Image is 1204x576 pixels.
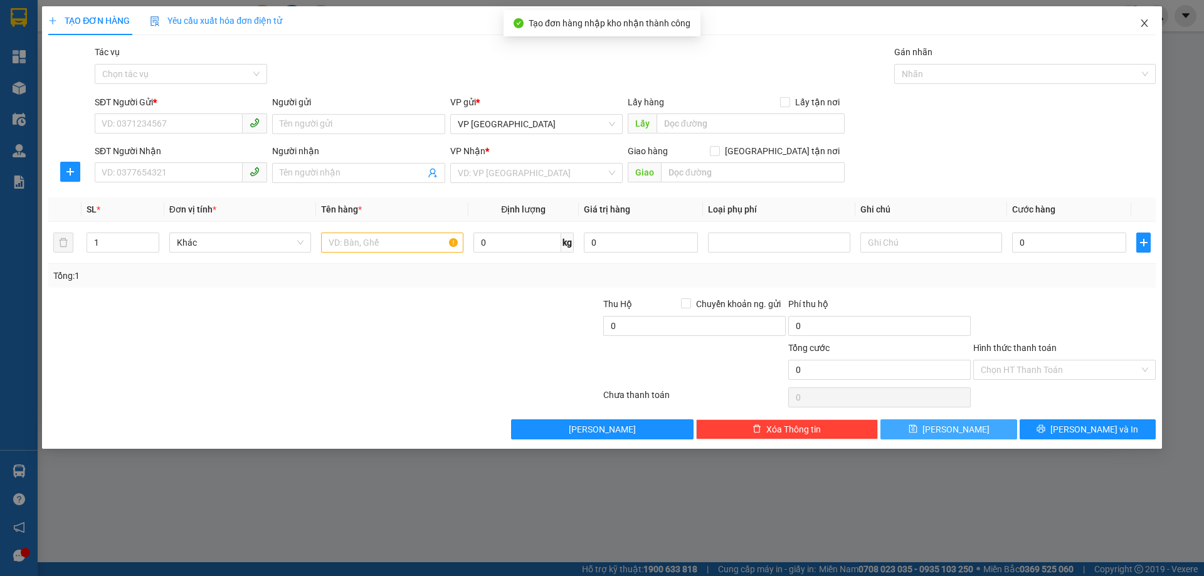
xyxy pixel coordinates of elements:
[628,146,668,156] span: Giao hàng
[790,95,845,109] span: Lấy tận nơi
[501,204,546,214] span: Định lượng
[703,197,855,222] th: Loại phụ phí
[87,204,97,214] span: SL
[250,167,260,177] span: phone
[561,233,574,253] span: kg
[95,144,267,158] div: SĐT Người Nhận
[1136,233,1150,253] button: plus
[321,233,463,253] input: VD: Bàn, Ghế
[720,144,845,158] span: [GEOGRAPHIC_DATA] tận nơi
[696,419,879,439] button: deleteXóa Thông tin
[752,424,761,434] span: delete
[661,162,845,182] input: Dọc đường
[1012,204,1055,214] span: Cước hàng
[1020,419,1156,439] button: printer[PERSON_NAME] và In
[61,167,80,177] span: plus
[60,162,80,182] button: plus
[1127,6,1162,41] button: Close
[511,419,694,439] button: [PERSON_NAME]
[657,113,845,134] input: Dọc đường
[628,97,664,107] span: Lấy hàng
[584,233,698,253] input: 0
[894,47,932,57] label: Gán nhãn
[603,299,632,309] span: Thu Hộ
[321,204,362,214] span: Tên hàng
[250,118,260,128] span: phone
[628,162,661,182] span: Giao
[569,422,636,436] span: [PERSON_NAME]
[48,16,57,25] span: plus
[177,233,304,252] span: Khác
[529,18,690,28] span: Tạo đơn hàng nhập kho nhận thành công
[272,95,445,109] div: Người gửi
[628,113,657,134] span: Lấy
[922,422,990,436] span: [PERSON_NAME]
[450,95,623,109] div: VP gửi
[880,419,1017,439] button: save[PERSON_NAME]
[602,388,787,410] div: Chưa thanh toán
[1037,424,1045,434] span: printer
[169,204,216,214] span: Đơn vị tính
[53,269,465,283] div: Tổng: 1
[53,233,73,253] button: delete
[973,343,1057,353] label: Hình thức thanh toán
[48,16,130,26] span: TẠO ĐƠN HÀNG
[272,144,445,158] div: Người nhận
[458,115,615,134] span: VP Hà Đông
[909,424,917,434] span: save
[584,204,630,214] span: Giá trị hàng
[95,95,267,109] div: SĐT Người Gửi
[766,422,821,436] span: Xóa Thông tin
[855,197,1007,222] th: Ghi chú
[450,146,485,156] span: VP Nhận
[150,16,282,26] span: Yêu cầu xuất hóa đơn điện tử
[150,16,160,26] img: icon
[95,47,120,57] label: Tác vụ
[788,343,830,353] span: Tổng cước
[428,168,438,178] span: user-add
[691,297,786,311] span: Chuyển khoản ng. gửi
[860,233,1002,253] input: Ghi Chú
[1050,422,1138,436] span: [PERSON_NAME] và In
[1139,18,1149,28] span: close
[788,297,971,316] div: Phí thu hộ
[514,18,524,28] span: check-circle
[1137,238,1149,248] span: plus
